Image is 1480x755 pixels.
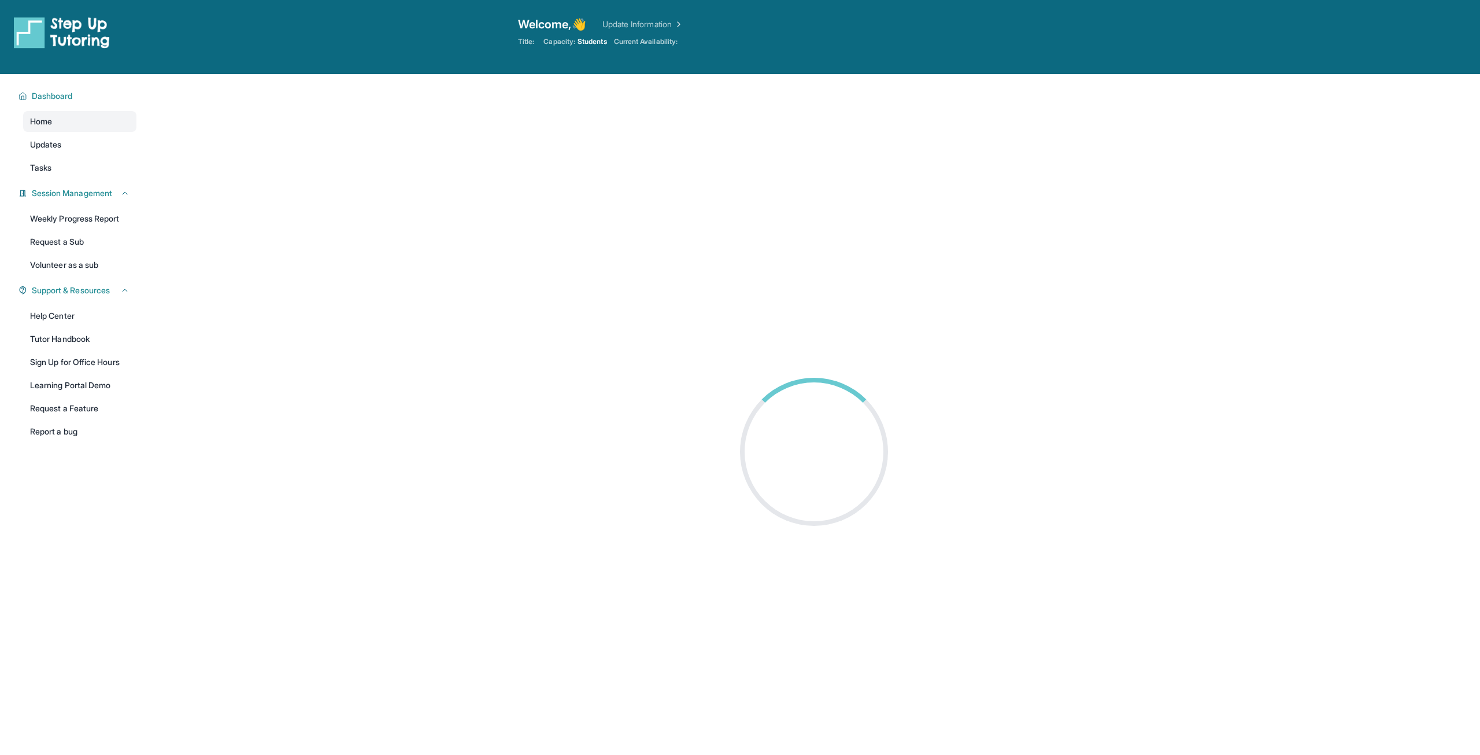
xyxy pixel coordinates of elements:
span: Title: [518,37,534,46]
span: Session Management [32,187,112,199]
a: Learning Portal Demo [23,375,136,396]
a: Help Center [23,305,136,326]
span: Updates [30,139,62,150]
span: Dashboard [32,90,73,102]
a: Request a Feature [23,398,136,419]
button: Dashboard [27,90,129,102]
img: logo [14,16,110,49]
a: Tutor Handbook [23,329,136,349]
span: Capacity: [543,37,575,46]
span: Current Availability: [614,37,678,46]
a: Volunteer as a sub [23,255,136,275]
a: Sign Up for Office Hours [23,352,136,373]
a: Weekly Progress Report [23,208,136,229]
span: Support & Resources [32,285,110,296]
span: Students [578,37,607,46]
span: Welcome, 👋 [518,16,586,32]
span: Home [30,116,52,127]
img: Chevron Right [672,19,683,30]
a: Home [23,111,136,132]
a: Tasks [23,157,136,178]
a: Request a Sub [23,231,136,252]
span: Tasks [30,162,51,174]
a: Report a bug [23,421,136,442]
button: Support & Resources [27,285,129,296]
a: Updates [23,134,136,155]
a: Update Information [602,19,683,30]
button: Session Management [27,187,129,199]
